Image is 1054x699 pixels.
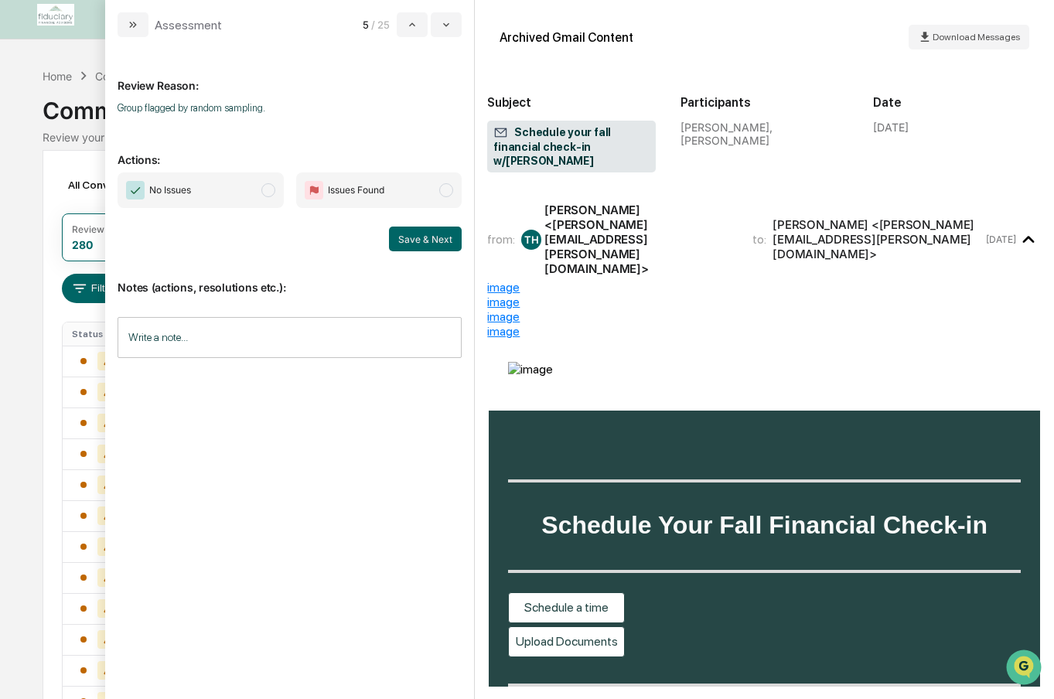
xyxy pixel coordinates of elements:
[31,195,100,210] span: Preclearance
[62,172,179,197] div: All Conversations
[126,181,145,199] img: Checkmark
[363,19,369,31] span: 5
[43,131,1012,144] div: Review your communication records across channels
[873,121,909,134] div: [DATE]
[62,274,129,303] button: Filters
[118,135,462,166] p: Actions:
[544,203,734,276] div: [PERSON_NAME] <[PERSON_NAME][EMAIL_ADDRESS][PERSON_NAME][DOMAIN_NAME]>
[773,217,983,261] div: [PERSON_NAME] <[PERSON_NAME][EMAIL_ADDRESS][PERSON_NAME][DOMAIN_NAME]>
[31,224,97,240] span: Data Lookup
[487,280,1042,295] div: image
[487,295,1042,309] div: image
[680,95,849,110] h2: Participants
[118,102,462,114] p: Group flagged by random sampling.
[53,134,196,146] div: We're available if you need us!
[118,262,462,294] p: Notes (actions, resolutions etc.):
[15,196,28,209] div: 🖐️
[43,70,72,83] div: Home
[1005,648,1046,690] iframe: Open customer support
[508,626,625,657] table: Upload Documents
[508,362,844,401] img: image
[933,32,1020,43] span: Download Messages
[487,232,515,247] span: from:
[541,511,987,539] span: Schedule Your Fall Financial Check-in
[752,232,766,247] span: to:
[873,95,1042,110] h2: Date
[15,118,43,146] img: 1746055101610-c473b297-6a78-478c-a979-82029cc54cd1
[524,600,609,615] a: Schedule a time
[305,181,323,199] img: Flag
[9,218,104,246] a: 🔎Data Lookup
[106,189,198,217] a: 🗄️Attestations
[9,189,106,217] a: 🖐️Preclearance
[493,125,650,169] span: Schedule your fall financial check-in w/[PERSON_NAME]
[63,322,137,346] th: Status
[72,238,93,251] div: 280
[986,234,1016,245] time: Thursday, October 9, 2025 at 9:24:39 AM
[487,309,1042,324] div: image
[909,25,1029,49] button: Download Messages
[371,19,394,31] span: / 25
[15,226,28,238] div: 🔎
[263,123,281,142] button: Start new chat
[112,196,125,209] div: 🗄️
[521,230,541,250] div: TH
[508,592,625,623] table: Schedule a time
[118,60,462,92] p: Review Reason:
[128,195,192,210] span: Attestations
[43,84,1012,124] div: Communications Archive
[149,182,191,198] span: No Issues
[500,30,633,45] div: Archived Gmail Content
[53,118,254,134] div: Start new chat
[487,95,656,110] h2: Subject
[37,4,74,26] img: logo
[95,70,220,83] div: Communications Archive
[15,32,281,57] p: How can we help?
[680,121,849,147] div: [PERSON_NAME], [PERSON_NAME]
[154,262,187,274] span: Pylon
[328,182,384,198] span: Issues Found
[389,227,462,251] button: Save & Next
[155,18,222,32] div: Assessment
[487,324,1042,339] div: image
[109,261,187,274] a: Powered byPylon
[516,634,618,649] a: Upload Documents
[72,223,146,235] div: Review Required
